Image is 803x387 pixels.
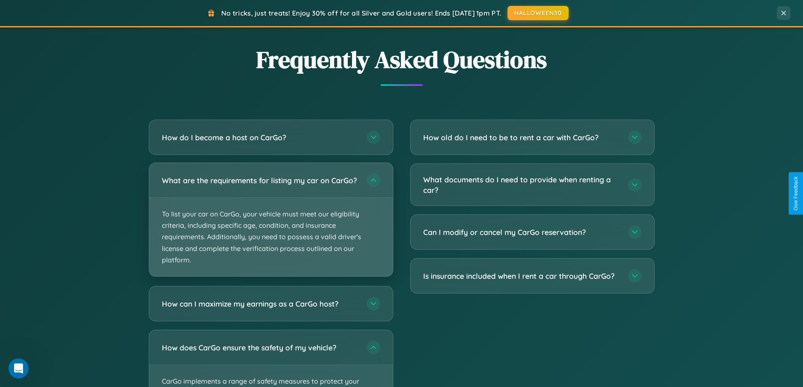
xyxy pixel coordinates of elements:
h3: How old do I need to be to rent a car with CarGo? [423,132,620,143]
h3: How can I maximize my earnings as a CarGo host? [162,299,358,309]
span: No tricks, just treats! Enjoy 30% off for all Silver and Gold users! Ends [DATE] 1pm PT. [221,9,501,17]
h3: Can I modify or cancel my CarGo reservation? [423,227,620,238]
div: Give Feedback [793,176,799,211]
h3: How does CarGo ensure the safety of my vehicle? [162,342,358,353]
h2: Frequently Asked Questions [149,43,655,76]
h3: How do I become a host on CarGo? [162,132,358,143]
h3: What are the requirements for listing my car on CarGo? [162,175,358,186]
h3: Is insurance included when I rent a car through CarGo? [423,271,620,281]
iframe: Intercom live chat [8,358,29,379]
h3: What documents do I need to provide when renting a car? [423,174,620,195]
p: To list your car on CarGo, your vehicle must meet our eligibility criteria, including specific ag... [149,198,393,276]
button: HALLOWEEN30 [508,6,569,20]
